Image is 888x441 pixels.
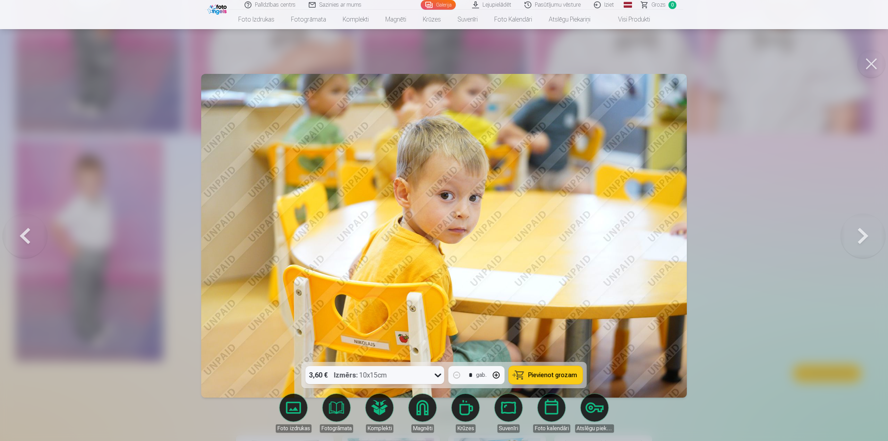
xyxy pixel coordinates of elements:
[486,10,540,29] a: Foto kalendāri
[230,10,283,29] a: Foto izdrukas
[377,10,415,29] a: Magnēti
[540,10,599,29] a: Atslēgu piekariņi
[449,10,486,29] a: Suvenīri
[283,10,334,29] a: Fotogrāmata
[651,1,666,9] span: Grozs
[599,10,658,29] a: Visi produkti
[334,10,377,29] a: Komplekti
[207,3,229,15] img: /fa1
[668,1,676,9] span: 0
[415,10,449,29] a: Krūzes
